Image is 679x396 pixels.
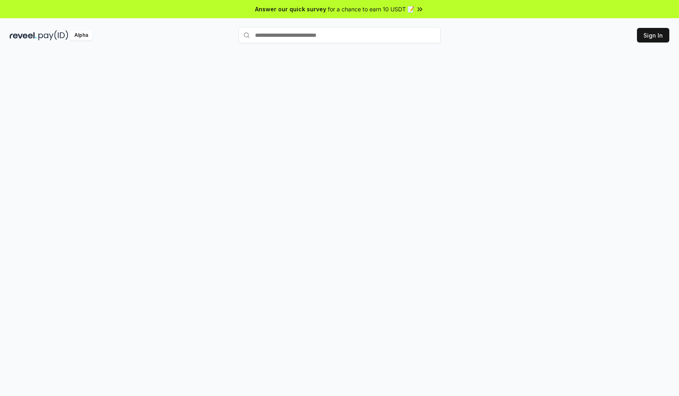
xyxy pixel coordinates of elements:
[637,28,669,42] button: Sign In
[70,30,93,40] div: Alpha
[10,30,37,40] img: reveel_dark
[255,5,326,13] span: Answer our quick survey
[328,5,414,13] span: for a chance to earn 10 USDT 📝
[38,30,68,40] img: pay_id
